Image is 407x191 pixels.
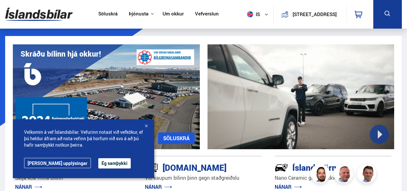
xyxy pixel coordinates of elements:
[277,5,343,23] a: [STREET_ADDRESS]
[145,161,239,173] div: [DOMAIN_NAME]
[247,11,253,17] img: svg+xml;base64,PHN2ZyB4bWxucz0iaHR0cDovL3d3dy53My5vcmcvMjAwMC9zdmciIHdpZHRoPSI1MTIiIGhlaWdodD0iNT...
[275,161,369,173] div: Íslandsvörn
[275,183,302,190] a: NÁNAR
[195,11,219,18] a: Vefverslun
[244,11,261,17] span: is
[312,165,331,184] img: nhp88E3Fdnt1Opn2.png
[291,12,338,17] button: [STREET_ADDRESS]
[13,44,200,149] img: eKx6w-_Home_640_.png
[129,11,148,17] button: Þjónusta
[275,174,392,182] p: Nano Ceramic grafín lakkvörn
[275,161,288,174] img: -Svtn6bYgwAsiwNX.svg
[98,11,118,18] a: Söluskrá
[98,158,131,168] button: Ég samþykki
[21,50,101,58] h1: Skráðu bílinn hjá okkur!
[163,11,184,18] a: Um okkur
[335,165,354,184] img: siFngHWaQ9KaOqBr.png
[145,174,262,182] p: Við kaupum bílinn þinn gegn staðgreiðslu
[15,183,42,190] a: NÁNAR
[158,132,195,144] a: SÖLUSKRÁ
[5,4,73,25] img: G0Ugv5HjCgRt.svg
[244,5,273,24] button: is
[358,165,377,184] img: FbJEzSuNWCJXmdc-.webp
[24,158,91,168] a: [PERSON_NAME] upplýsingar
[145,183,172,190] a: NÁNAR
[24,129,143,148] span: Velkomin á vef Íslandsbílar. Vefurinn notast við vefkökur, ef þú heldur áfram að nota vefinn þá h...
